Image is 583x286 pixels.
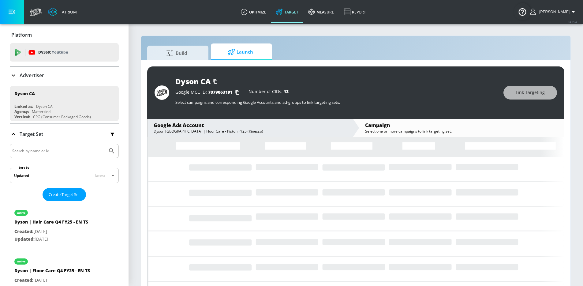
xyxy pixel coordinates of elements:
div: Dyson CA [14,91,35,96]
div: Select one or more campaigns to link targeting set. [365,129,558,134]
p: Target Set [20,131,43,137]
p: Select campaigns and corresponding Google Accounts and ad-groups to link targeting sets. [175,100,497,105]
button: Create Target Set [43,188,86,201]
span: Launch [217,45,263,59]
div: Matterkind [32,109,50,114]
div: Atrium [59,9,77,15]
div: Google Ads Account [154,122,346,129]
div: DV360: Youtube [10,43,119,62]
div: Vertical: [14,114,30,119]
div: activeDyson | Hair Care Q4 FY25 - EN TSCreated:[DATE]Updated:[DATE] [10,204,119,247]
a: Report [339,1,371,23]
div: Linked as: [14,104,33,109]
div: Dyson | Hair Care Q4 FY25 - EN TS [14,219,88,228]
span: 7079063191 [208,89,233,95]
p: DV360: [38,49,68,56]
p: [DATE] [14,235,88,243]
div: Campaign [365,122,558,129]
div: Advertiser [10,67,119,84]
p: Advertiser [20,72,44,79]
span: v 4.25.4 [568,20,577,24]
input: Search by name or Id [12,147,105,155]
button: [PERSON_NAME] [530,8,577,16]
div: Agency: [14,109,29,114]
span: 13 [284,88,289,94]
button: Open Resource Center [514,3,531,20]
p: [DATE] [14,228,88,235]
div: CPG (Consumer Packaged Goods) [33,114,91,119]
p: Youtube [52,49,68,55]
div: Dyson [GEOGRAPHIC_DATA] | Floor Care - Piston FY25 (Kinesso) [154,129,346,134]
a: Target [271,1,303,23]
div: Platform [10,26,119,43]
div: Dyson | Floor Care Q4 FY25 - EN TS [14,268,90,277]
div: Dyson CA [175,76,211,86]
span: Created: [14,277,33,283]
span: login as: sarah.ly@zefr.com [537,10,570,14]
a: optimize [236,1,271,23]
div: active [17,260,25,263]
p: [DATE] [14,277,90,284]
a: Atrium [48,7,77,17]
div: Target Set [10,124,119,144]
label: Sort By [17,166,31,170]
a: measure [303,1,339,23]
span: Build [153,46,200,60]
span: latest [95,173,105,178]
div: active [17,211,25,214]
div: Dyson CALinked as:Dyson CAAgency:MatterkindVertical:CPG (Consumer Packaged Goods) [10,86,119,121]
div: Dyson CA [36,104,53,109]
span: Created: [14,228,33,234]
div: Google MCC ID: [175,89,242,96]
div: Google Ads AccountDyson [GEOGRAPHIC_DATA] | Floor Care - Piston FY25 (Kinesso) [148,119,353,137]
span: Updated: [14,236,35,242]
div: Number of CIDs: [249,89,289,96]
div: Updated [14,173,29,178]
span: Create Target Set [49,191,80,198]
p: Platform [11,32,32,38]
